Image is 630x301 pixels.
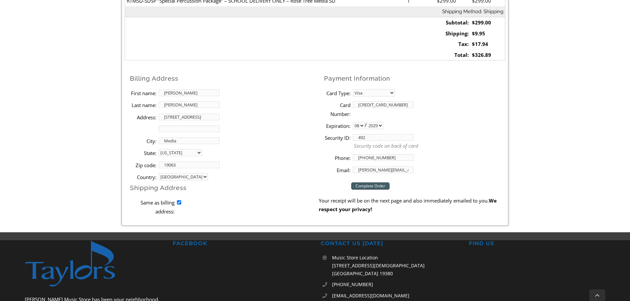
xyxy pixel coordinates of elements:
[324,154,351,162] label: Phone:
[469,240,606,247] h2: FIND US
[324,101,351,118] label: Card Number:
[125,6,505,17] th: Shipping Method: Shipping
[332,292,409,299] span: [EMAIL_ADDRESS][DOMAIN_NAME]
[130,149,156,157] label: State:
[470,28,505,39] td: $9.95
[332,292,457,300] a: [EMAIL_ADDRESS][DOMAIN_NAME]
[351,182,390,190] input: Complete Order
[435,39,470,50] td: Tax:
[130,101,156,109] label: Last name:
[130,137,156,145] label: City:
[130,184,319,192] h2: Shipping Address
[324,122,351,130] label: Expiration:
[321,240,457,247] h2: CONTACT US [DATE]
[470,39,505,50] td: $17.94
[130,74,319,83] h2: Billing Address
[435,28,470,39] td: Shipping:
[130,173,156,181] label: Country:
[324,133,351,142] label: Security ID:
[332,254,457,277] p: Music Store Location [STREET_ADDRESS][DEMOGRAPHIC_DATA] [GEOGRAPHIC_DATA] 19380
[470,50,505,60] td: $326.89
[130,89,156,97] label: First name:
[130,113,156,122] label: Address:
[332,281,457,288] a: [PHONE_NUMBER]
[354,142,505,150] p: Security code on back of card
[435,17,470,28] td: Subtotal:
[173,240,309,247] h2: FACEBOOK
[324,166,351,174] label: Email:
[130,198,175,216] label: Same as billing address:
[319,196,505,214] p: Your receipt will be on the next page and also immediately emailed to you.
[324,89,351,97] label: Card Type:
[159,149,202,156] select: State billing address
[324,74,505,83] h2: Payment Information
[470,17,505,28] td: $299.00
[25,240,129,287] img: footer-logo
[130,161,156,169] label: Zip code:
[159,173,208,180] select: country
[435,50,470,60] td: Total:
[324,120,505,132] li: /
